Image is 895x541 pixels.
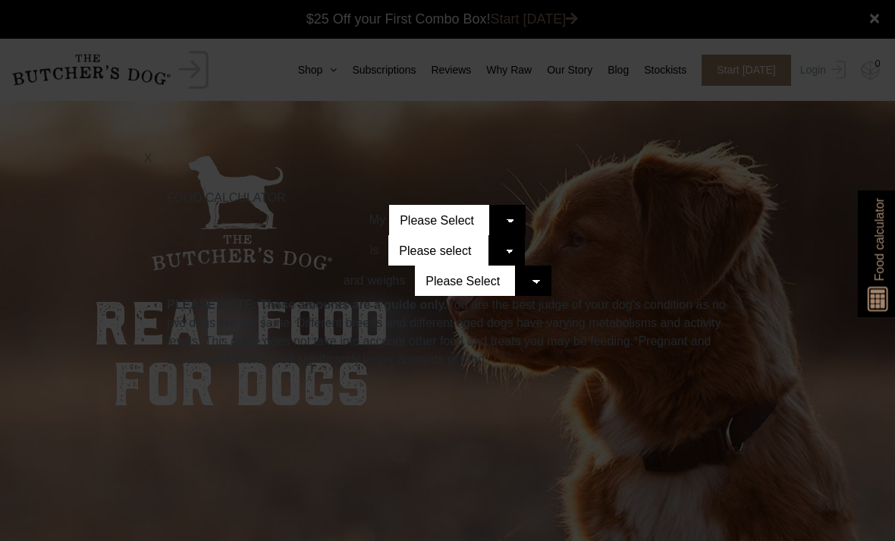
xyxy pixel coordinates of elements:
[369,213,385,227] span: My
[370,244,379,257] span: is
[167,190,728,205] h4: FOOD CALCULATOR
[167,298,447,311] b: PLEASE NOTE: These amounts are a guide only.
[344,274,406,288] span: weighs
[870,198,888,281] span: Food calculator
[144,149,751,168] div: X
[344,274,368,288] span: and
[167,296,728,369] p: You are the best judge of your dog's condition as no two dogs are the same. Different breeds and ...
